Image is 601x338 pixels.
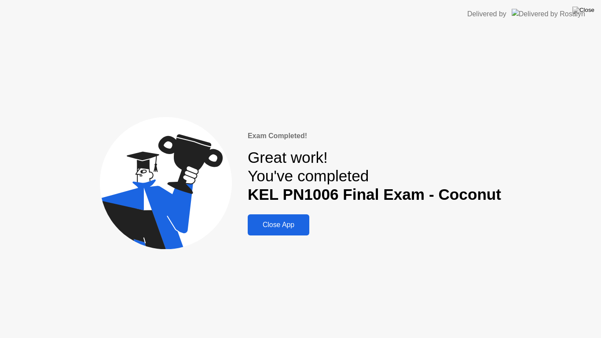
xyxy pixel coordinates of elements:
[248,186,501,203] b: KEL PN1006 Final Exam - Coconut
[467,9,506,19] div: Delivered by
[248,148,501,204] div: Great work! You've completed
[250,221,307,229] div: Close App
[248,131,501,141] div: Exam Completed!
[512,9,585,19] img: Delivered by Rosalyn
[248,214,309,235] button: Close App
[572,7,594,14] img: Close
